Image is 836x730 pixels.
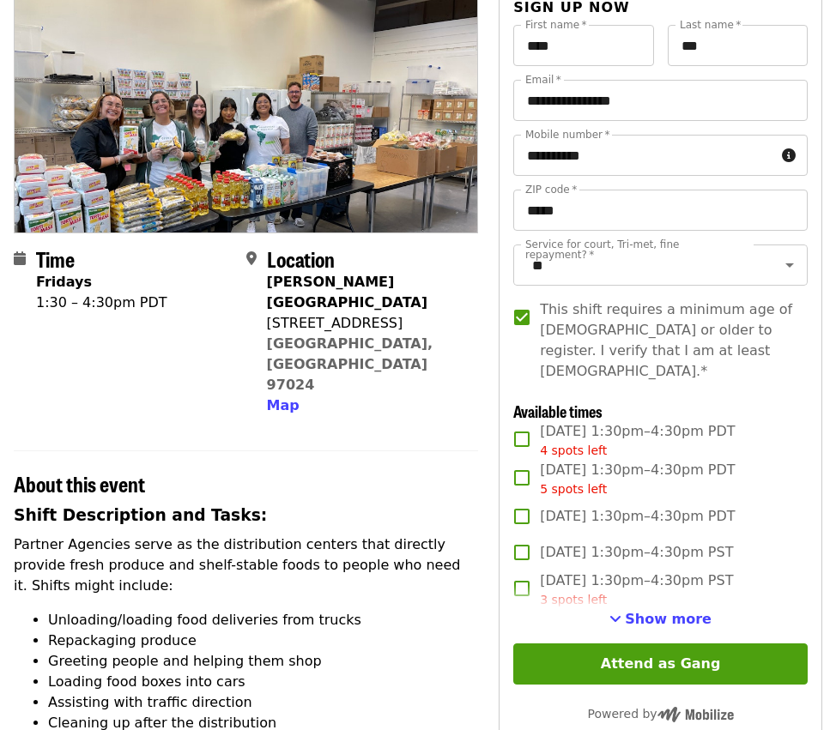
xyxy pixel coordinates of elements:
li: Greeting people and helping them shop [48,651,478,672]
span: 3 spots left [540,593,607,606]
span: [DATE] 1:30pm–4:30pm PDT [540,506,735,527]
span: 5 spots left [540,482,607,496]
label: ZIP code [525,184,577,195]
input: Mobile number [513,135,775,176]
input: First name [513,25,653,66]
li: Loading food boxes into cars [48,672,478,692]
strong: [PERSON_NAME][GEOGRAPHIC_DATA] [267,274,427,311]
a: [GEOGRAPHIC_DATA], [GEOGRAPHIC_DATA] 97024 [267,335,433,393]
strong: Fridays [36,274,92,290]
li: Assisting with traffic direction [48,692,478,713]
span: About this event [14,468,145,498]
span: Powered by [588,707,734,721]
input: Last name [668,25,808,66]
button: Map [267,395,300,416]
span: [DATE] 1:30pm–4:30pm PST [540,570,733,609]
span: Map [267,397,300,413]
input: ZIP code [513,190,808,231]
h3: Shift Description and Tasks: [14,504,478,528]
button: Attend as Gang [513,643,808,685]
span: [DATE] 1:30pm–4:30pm PDT [540,460,735,498]
i: circle-info icon [782,148,796,164]
p: Partner Agencies serve as the distribution centers that directly provide fresh produce and shelf-... [14,534,478,596]
span: Show more [625,611,712,627]
label: Email [525,75,561,85]
li: Repackaging produce [48,630,478,651]
span: This shift requires a minimum age of [DEMOGRAPHIC_DATA] or older to register. I verify that I am ... [540,299,794,382]
img: Powered by Mobilize [657,707,734,722]
span: [DATE] 1:30pm–4:30pm PDT [540,421,735,460]
div: 1:30 – 4:30pm PDT [36,293,167,313]
button: Open [778,253,802,277]
button: See more timeslots [609,609,712,630]
span: Available times [513,400,603,422]
span: 4 spots left [540,443,607,457]
label: Service for court, Tri-met, fine repayment? [525,239,746,260]
span: Location [267,244,335,274]
label: Last name [680,20,741,30]
i: calendar icon [14,250,26,267]
label: First name [525,20,587,30]
li: Unloading/loading food deliveries from trucks [48,610,478,630]
i: map-marker-alt icon [246,250,257,267]
label: Mobile number [525,130,609,140]
span: Time [36,244,75,274]
div: [STREET_ADDRESS] [267,313,465,334]
span: [DATE] 1:30pm–4:30pm PST [540,542,733,563]
input: Email [513,80,808,121]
